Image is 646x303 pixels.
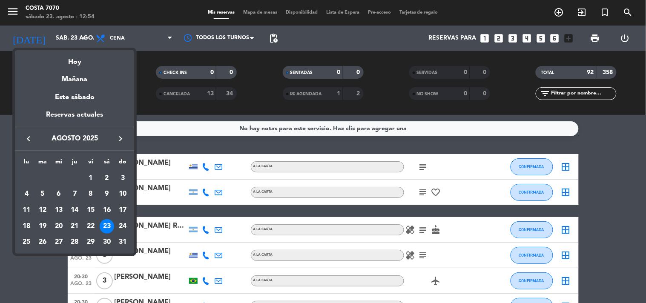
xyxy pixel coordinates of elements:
[51,202,67,218] td: 13 de agosto de 2025
[35,219,50,234] div: 19
[21,133,36,144] button: keyboard_arrow_left
[115,218,131,234] td: 24 de agosto de 2025
[36,133,113,144] span: agosto 2025
[116,235,130,249] div: 31
[99,157,115,170] th: sábado
[115,134,126,144] i: keyboard_arrow_right
[67,219,82,234] div: 21
[115,234,131,250] td: 31 de agosto de 2025
[100,219,114,234] div: 23
[99,218,115,234] td: 23 de agosto de 2025
[99,170,115,186] td: 2 de agosto de 2025
[34,234,51,250] td: 26 de agosto de 2025
[83,171,98,186] div: 1
[18,218,34,234] td: 18 de agosto de 2025
[15,86,134,109] div: Este sábado
[83,202,99,218] td: 15 de agosto de 2025
[100,171,114,186] div: 2
[83,186,99,202] td: 8 de agosto de 2025
[15,50,134,68] div: Hoy
[23,134,34,144] i: keyboard_arrow_left
[52,187,66,201] div: 6
[83,218,99,234] td: 22 de agosto de 2025
[18,234,34,250] td: 25 de agosto de 2025
[99,202,115,218] td: 16 de agosto de 2025
[19,235,34,249] div: 25
[100,235,114,249] div: 30
[67,234,83,250] td: 28 de agosto de 2025
[67,218,83,234] td: 21 de agosto de 2025
[15,109,134,127] div: Reservas actuales
[19,203,34,217] div: 11
[19,187,34,201] div: 4
[67,202,83,218] td: 14 de agosto de 2025
[18,170,83,186] td: AGO.
[51,218,67,234] td: 20 de agosto de 2025
[99,234,115,250] td: 30 de agosto de 2025
[51,234,67,250] td: 27 de agosto de 2025
[116,171,130,186] div: 3
[83,170,99,186] td: 1 de agosto de 2025
[35,235,50,249] div: 26
[52,203,66,217] div: 13
[51,186,67,202] td: 6 de agosto de 2025
[35,187,50,201] div: 5
[52,235,66,249] div: 27
[52,219,66,234] div: 20
[34,157,51,170] th: martes
[83,187,98,201] div: 8
[113,133,128,144] button: keyboard_arrow_right
[34,186,51,202] td: 5 de agosto de 2025
[19,219,34,234] div: 18
[100,187,114,201] div: 9
[83,157,99,170] th: viernes
[115,170,131,186] td: 3 de agosto de 2025
[100,203,114,217] div: 16
[67,187,82,201] div: 7
[116,203,130,217] div: 17
[18,186,34,202] td: 4 de agosto de 2025
[116,187,130,201] div: 10
[67,203,82,217] div: 14
[67,157,83,170] th: jueves
[51,157,67,170] th: miércoles
[67,235,82,249] div: 28
[34,202,51,218] td: 12 de agosto de 2025
[115,186,131,202] td: 10 de agosto de 2025
[115,202,131,218] td: 17 de agosto de 2025
[116,219,130,234] div: 24
[18,157,34,170] th: lunes
[67,186,83,202] td: 7 de agosto de 2025
[83,234,99,250] td: 29 de agosto de 2025
[34,218,51,234] td: 19 de agosto de 2025
[83,235,98,249] div: 29
[83,219,98,234] div: 22
[83,203,98,217] div: 15
[18,202,34,218] td: 11 de agosto de 2025
[99,186,115,202] td: 9 de agosto de 2025
[15,68,134,85] div: Mañana
[35,203,50,217] div: 12
[115,157,131,170] th: domingo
